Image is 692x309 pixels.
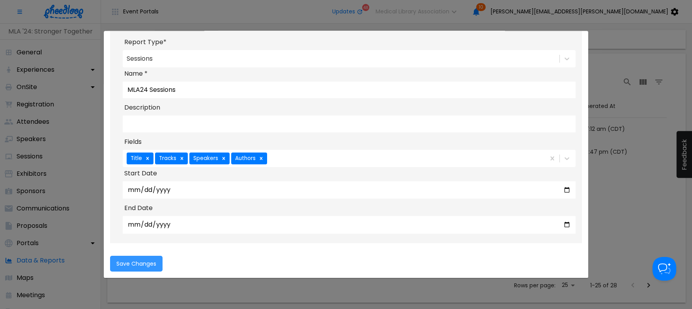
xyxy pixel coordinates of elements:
[653,257,676,281] iframe: Help Scout Beacon - Open
[124,37,166,47] span: Report Type *
[110,256,163,272] button: Save Changes
[124,69,148,78] span: Name *
[127,55,153,62] div: Sessions
[157,154,178,163] div: Tracks
[124,169,157,178] span: Start Date
[124,103,160,113] span: Description
[116,261,156,267] span: Save Changes
[128,154,143,163] div: Title
[124,204,153,213] span: End Date
[191,154,219,163] div: Speakers
[233,154,257,163] div: Authors
[124,137,142,147] span: Fields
